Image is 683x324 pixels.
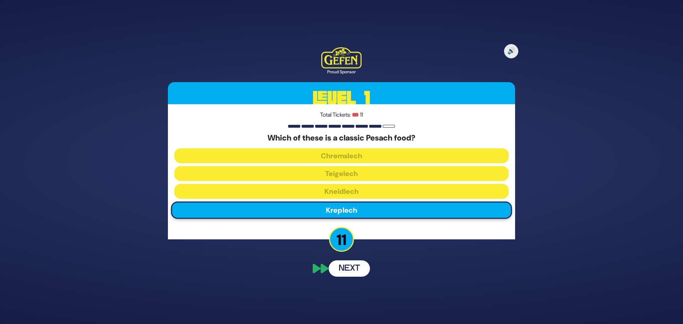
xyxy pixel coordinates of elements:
[321,69,361,75] div: Proud Sponsor
[329,227,354,252] p: 11
[174,166,509,181] button: Teigelech
[329,260,370,277] button: Next
[174,133,509,143] h5: Which of these is a classic Pesach food?
[174,184,509,199] button: Kneidlech
[321,47,361,69] img: Kedem
[174,111,509,119] p: Total Tickets: 🎟️ 11
[504,44,518,58] button: 🔊
[174,148,509,163] button: Chremslech
[168,82,515,114] h3: Level 1
[171,202,512,219] button: Kreplech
